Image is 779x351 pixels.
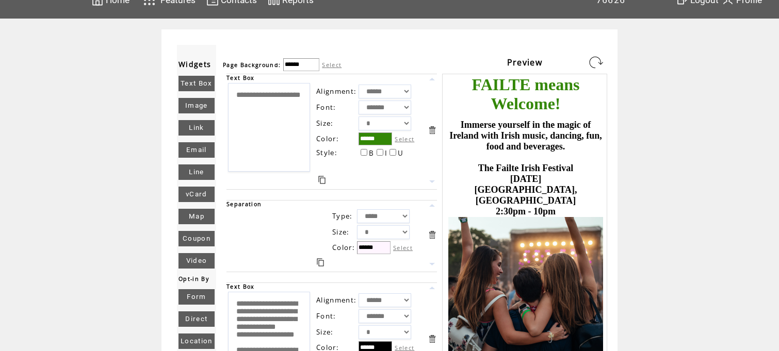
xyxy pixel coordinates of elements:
[472,75,580,113] font: FAILTE means Welcome!
[178,311,215,327] a: Direct
[178,59,211,69] span: Widgets
[507,57,542,68] span: Preview
[178,209,215,224] a: Map
[178,120,215,136] a: Link
[369,148,374,158] span: B
[332,243,355,252] span: Color:
[316,119,334,128] span: Size:
[427,74,437,84] a: Move this item up
[427,200,437,210] a: Move this item up
[393,244,413,252] label: Select
[178,98,215,113] a: Image
[226,74,255,81] span: Text Box
[332,227,350,237] span: Size:
[316,148,337,157] span: Style:
[226,283,255,290] span: Text Box
[178,142,215,158] a: Email
[427,125,437,135] a: Delete this item
[427,230,437,240] a: Delete this item
[427,259,437,269] a: Move this item down
[178,187,215,202] a: vCard
[178,289,215,305] a: Form
[178,164,215,180] a: Line
[332,211,353,221] span: Type:
[316,327,334,337] span: Size:
[316,295,356,305] span: Alignment:
[449,120,602,216] font: Immerse yourself in the magic of Ireland with Irish music, dancing, fun, food and beverages. The ...
[317,258,324,266] a: Duplicate this item
[427,334,437,344] a: Delete this item
[398,148,403,158] span: U
[318,176,326,184] a: Duplicate this item
[316,103,336,112] span: Font:
[178,231,215,246] a: Coupon
[223,61,281,69] span: Page Background:
[427,177,437,187] a: Move this item down
[178,275,209,282] span: Opt-in By
[385,148,387,158] span: I
[178,76,215,91] a: Text Box
[316,87,356,96] span: Alignment:
[316,134,339,143] span: Color:
[178,253,215,269] a: Video
[395,135,414,143] label: Select
[226,200,262,208] span: Separation
[427,283,437,293] a: Move this item up
[322,61,342,69] label: Select
[316,311,336,321] span: Font:
[178,333,215,349] a: Location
